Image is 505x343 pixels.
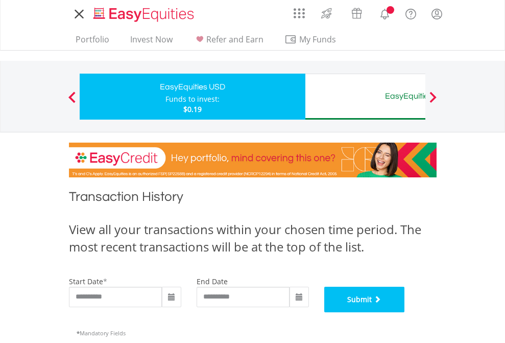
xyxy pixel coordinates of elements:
[69,277,103,286] label: start date
[342,3,372,21] a: Vouchers
[287,3,311,19] a: AppsGrid
[165,94,220,104] div: Funds to invest:
[318,5,335,21] img: thrive-v2.svg
[69,221,437,256] div: View all your transactions within your chosen time period. The most recent transactions will be a...
[69,143,437,177] img: EasyCredit Promotion Banner
[69,188,437,211] h1: Transaction History
[86,80,299,94] div: EasyEquities USD
[372,3,398,23] a: Notifications
[126,34,177,50] a: Invest Now
[91,6,198,23] img: EasyEquities_Logo.png
[197,277,228,286] label: end date
[284,33,351,46] span: My Funds
[423,97,443,107] button: Next
[71,34,113,50] a: Portfolio
[348,5,365,21] img: vouchers-v2.svg
[206,34,263,45] span: Refer and Earn
[398,3,424,23] a: FAQ's and Support
[294,8,305,19] img: grid-menu-icon.svg
[62,97,82,107] button: Previous
[89,3,198,23] a: Home page
[189,34,268,50] a: Refer and Earn
[183,104,202,114] span: $0.19
[77,329,126,337] span: Mandatory Fields
[424,3,450,25] a: My Profile
[324,287,405,312] button: Submit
